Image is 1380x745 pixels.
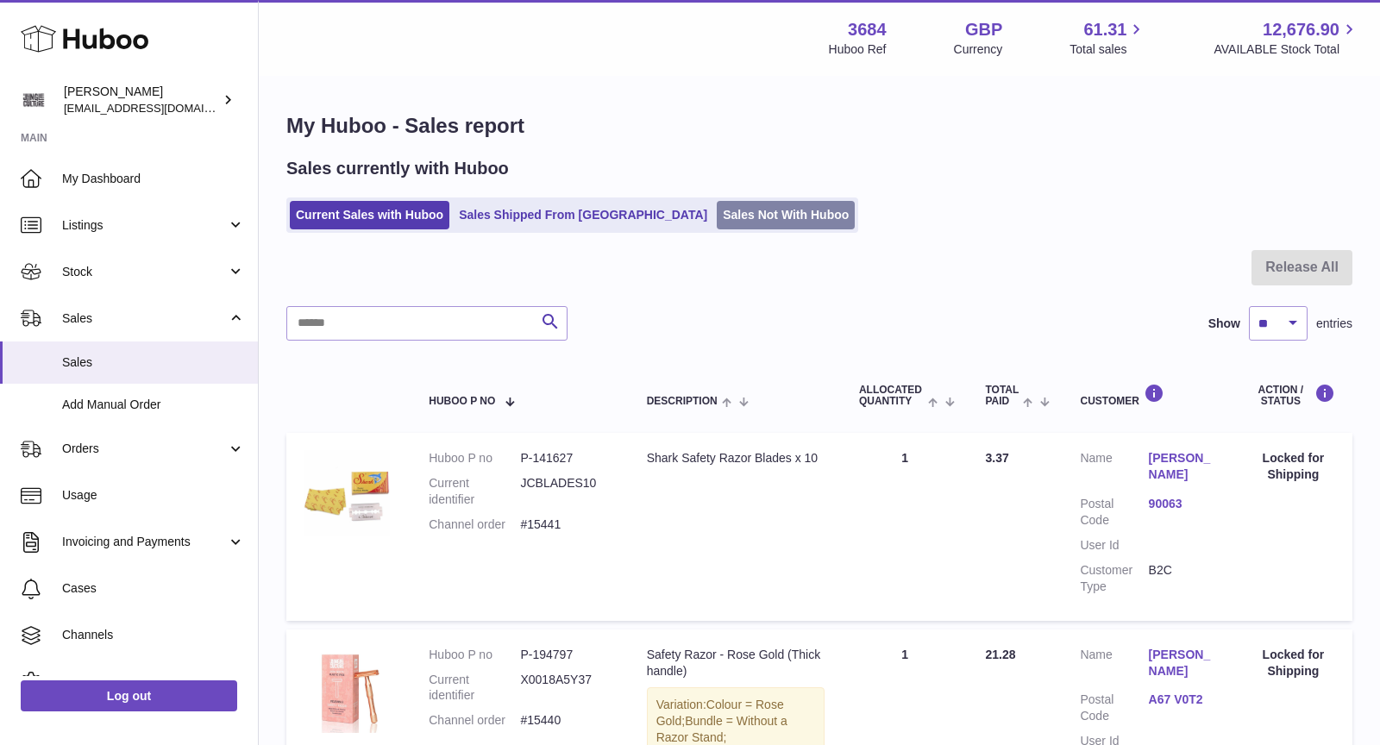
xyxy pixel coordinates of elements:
span: Colour = Rose Gold; [656,698,784,728]
a: Sales Not With Huboo [717,201,855,229]
img: 36841753444564.jpg [304,647,390,733]
span: Listings [62,217,227,234]
a: Log out [21,680,237,711]
span: 61.31 [1083,18,1126,41]
dd: P-194797 [520,647,612,663]
span: entries [1316,316,1352,332]
h1: My Huboo - Sales report [286,112,1352,140]
span: My Dashboard [62,171,245,187]
span: Huboo P no [429,396,495,407]
div: Safety Razor - Rose Gold (Thick handle) [647,647,825,679]
strong: GBP [965,18,1002,41]
div: Currency [954,41,1003,58]
span: [EMAIL_ADDRESS][DOMAIN_NAME] [64,101,254,115]
img: theinternationalventure@gmail.com [21,87,47,113]
span: AVAILABLE Stock Total [1214,41,1359,58]
dt: Huboo P no [429,647,520,663]
dt: Current identifier [429,475,520,508]
dt: Current identifier [429,672,520,704]
span: Stock [62,264,227,280]
div: Customer [1080,384,1216,407]
span: Settings [62,673,245,690]
dd: X0018A5Y37 [520,672,612,704]
dt: Huboo P no [429,450,520,466]
span: Bundle = Without a Razor Stand; [656,714,787,744]
span: Total sales [1069,41,1146,58]
a: A67 V0T2 [1149,692,1217,708]
span: Sales [62,310,227,327]
div: Shark Safety Razor Blades x 10 [647,450,825,466]
span: Channels [62,627,245,643]
span: ALLOCATED Quantity [859,385,924,407]
span: Invoicing and Payments [62,534,227,550]
a: [PERSON_NAME] [1149,450,1217,483]
a: [PERSON_NAME] [1149,647,1217,679]
span: Cases [62,580,245,597]
a: 61.31 Total sales [1069,18,1146,58]
span: Total paid [985,385,1019,407]
dd: P-141627 [520,450,612,466]
dt: Channel order [429,712,520,729]
dt: Name [1080,647,1148,684]
dt: Channel order [429,516,520,533]
span: Sales [62,354,245,371]
span: Orders [62,441,227,457]
a: 12,676.90 AVAILABLE Stock Total [1214,18,1359,58]
div: Action / Status [1251,384,1335,407]
dt: Customer Type [1080,562,1148,595]
span: Add Manual Order [62,397,245,413]
dd: #15440 [520,712,612,729]
span: Description [647,396,718,407]
div: Locked for Shipping [1251,647,1335,679]
div: Huboo Ref [829,41,887,58]
dd: #15441 [520,516,612,533]
dt: Postal Code [1080,692,1148,724]
span: 3.37 [985,451,1008,465]
label: Show [1208,316,1240,332]
dt: Postal Code [1080,496,1148,529]
div: Locked for Shipping [1251,450,1335,483]
dt: Name [1080,450,1148,487]
h2: Sales currently with Huboo [286,157,509,180]
dt: User Id [1080,537,1148,554]
dd: JCBLADES10 [520,475,612,508]
strong: 3684 [848,18,887,41]
a: Sales Shipped From [GEOGRAPHIC_DATA] [453,201,713,229]
td: 1 [842,433,969,620]
img: $_57.JPG [304,450,390,536]
dd: B2C [1149,562,1217,595]
span: Usage [62,487,245,504]
span: 12,676.90 [1263,18,1339,41]
a: 90063 [1149,496,1217,512]
span: 21.28 [985,648,1015,661]
div: [PERSON_NAME] [64,84,219,116]
a: Current Sales with Huboo [290,201,449,229]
